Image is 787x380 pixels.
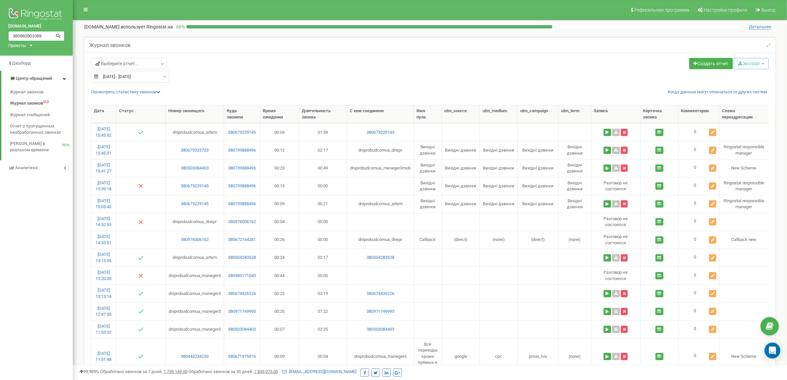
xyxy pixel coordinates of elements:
[227,326,257,333] a: 380503084403
[559,195,591,213] td: Вихідні дзвінки
[679,303,720,320] td: 0
[719,231,768,249] td: Callback new
[138,130,143,135] img: Отвечен
[96,144,111,156] a: [DATE] 15:45:31
[260,338,299,375] td: 00:09
[634,7,689,13] span: Реферальная программа
[96,351,111,362] a: [DATE] 11:51:48
[679,338,720,375] td: 0
[227,237,257,243] a: 380672164281
[442,177,480,195] td: Вихідні дзвінки
[299,303,347,320] td: 07:22
[96,234,111,245] a: [DATE] 14:33:51
[621,254,628,261] button: Удалить запись
[679,284,720,302] td: 0
[518,177,559,195] td: Вихідні дзвінки
[84,24,173,30] p: [DOMAIN_NAME]
[168,183,221,189] a: 380673229145
[260,266,299,284] td: 00:44
[480,141,518,159] td: Вихідні дзвінки
[91,105,116,123] th: Дата
[96,126,111,138] a: [DATE] 15:45:52
[10,89,43,95] span: Журнал звонков
[96,252,111,263] a: [DATE] 14:13:55
[719,141,768,159] td: Ringostat responsible manager
[166,284,224,302] td: dniprobudcomua_maneger3
[168,165,221,171] a: 380503084403
[518,231,559,249] td: (direct)
[96,324,111,335] a: [DATE] 11:53:32
[138,327,143,332] img: Отвечен
[299,338,347,375] td: 00:04
[1,71,73,86] a: Центр обращений
[100,369,187,374] span: Обработано звонков за 7 дней :
[166,105,224,123] th: Номер звонящего
[168,237,221,243] a: 380976006162
[350,291,411,297] a: 380674426226
[8,43,26,49] div: Проекты
[260,213,299,231] td: 00:04
[442,105,480,123] th: utm_source
[719,159,768,177] td: New Scheme
[559,231,591,249] td: (none)
[350,309,411,315] a: 380971749995
[168,147,221,154] a: 380673325723
[719,105,768,123] th: Схема переадресации
[15,165,37,170] span: Аналитика
[414,195,442,213] td: Вихідні дзвінки
[704,7,747,13] span: Настройки профиля
[621,129,628,136] button: Удалить запись
[414,177,442,195] td: Вихідні дзвінки
[168,201,221,207] a: 380673229145
[719,338,768,375] td: New Scheme
[8,23,64,29] a: [DOMAIN_NAME]
[679,231,720,249] td: 0
[79,369,99,374] span: 99,989%
[442,159,480,177] td: Вихідні дзвінки
[10,120,73,138] a: Отчет о пропущенных необработанных звонках
[350,129,411,136] a: 380673229145
[260,177,299,195] td: 00:15
[227,183,257,189] a: 380739888496
[166,213,224,231] td: dniprobudcomua_dnepr
[227,165,257,171] a: 380739888496
[612,308,620,315] a: Скачать
[559,141,591,159] td: Вихідні дзвінки
[96,163,111,174] a: [DATE] 15:41:27
[260,123,299,141] td: 00:06
[442,141,480,159] td: Вихідні дзвінки
[442,231,480,249] td: (direct)
[10,138,73,156] a: [PERSON_NAME] в реальном времениNEW
[679,213,720,231] td: 0
[12,61,31,66] span: Дашборд
[224,105,260,123] th: Куда звонили
[679,159,720,177] td: 0
[621,308,628,315] button: Удалить запись
[591,231,641,249] td: Разговор не состоялся
[116,105,166,123] th: Статус
[96,198,111,210] a: [DATE] 15:05:43
[679,266,720,284] td: 0
[591,213,641,231] td: Разговор не состоялся
[641,105,679,123] th: Карточка звонка
[612,147,620,154] a: Скачать
[254,369,278,374] u: 7 835 073,00
[621,353,628,360] button: Удалить запись
[260,284,299,302] td: 00:22
[621,165,628,172] button: Удалить запись
[227,219,257,225] a: 380976006162
[480,159,518,177] td: Вихідні дзвінки
[347,195,414,213] td: dniprobudcomua_artem
[414,159,442,177] td: Вихідні дзвінки
[612,326,620,333] a: Скачать
[138,291,143,296] img: Отвечен
[414,141,442,159] td: Вихідні дзвінки
[227,129,257,136] a: 380673229145
[227,309,257,315] a: 380971749995
[480,177,518,195] td: Вихідні дзвінки
[299,231,347,249] td: 00:00
[299,266,347,284] td: 00:00
[689,58,733,69] a: Создать отчет
[10,100,43,107] span: Журнал звонков
[260,303,299,320] td: 00:20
